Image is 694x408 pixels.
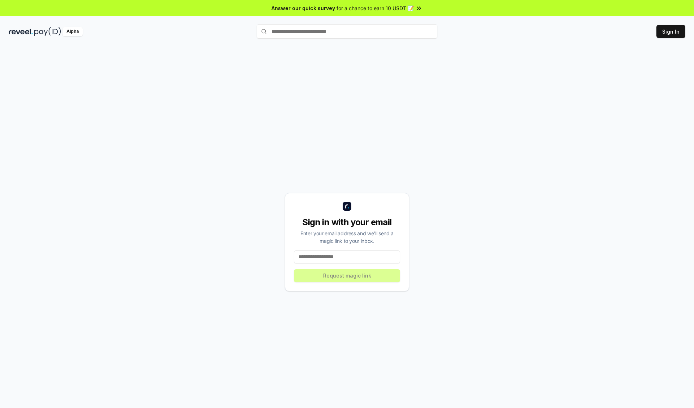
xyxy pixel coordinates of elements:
div: Enter your email address and we’ll send a magic link to your inbox. [294,229,400,245]
div: Alpha [63,27,83,36]
span: for a chance to earn 10 USDT 📝 [337,4,414,12]
span: Answer our quick survey [271,4,335,12]
div: Sign in with your email [294,216,400,228]
button: Sign In [656,25,685,38]
img: logo_small [343,202,351,211]
img: pay_id [34,27,61,36]
img: reveel_dark [9,27,33,36]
